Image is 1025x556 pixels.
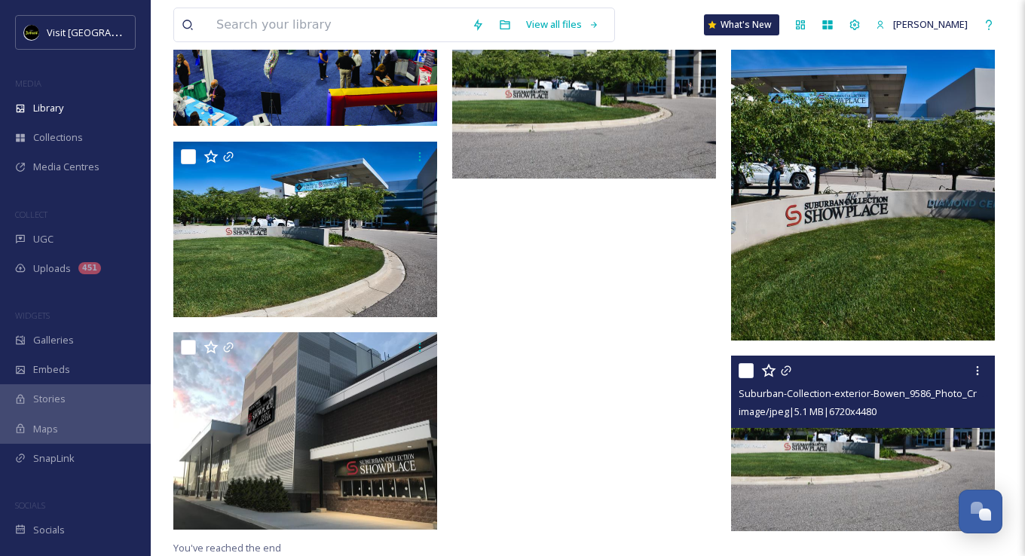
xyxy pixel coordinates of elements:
span: Media Centres [33,160,99,174]
a: [PERSON_NAME] [868,10,975,39]
span: WIDGETS [15,310,50,321]
span: SOCIALS [15,499,45,511]
span: UGC [33,232,54,246]
span: Socials [33,523,65,537]
span: COLLECT [15,209,47,220]
span: Galleries [33,333,74,347]
span: Collections [33,130,83,145]
span: [PERSON_NAME] [893,17,968,31]
button: Open Chat [959,490,1002,533]
img: Suburban-Collection-exterior-Bowen_9586_Photo_Credit_Bill_Bowen.jpeg [731,356,995,532]
a: View all files [519,10,607,39]
img: Suburban-Collection-exterior-Bowen_9587-Photo_by_Bill_Bowen.jpg [173,141,437,317]
input: Search your library [209,8,464,41]
img: VISIT%20DETROIT%20LOGO%20-%20BLACK%20BACKGROUND.png [24,25,39,40]
span: image/jpeg | 5.1 MB | 6720 x 4480 [739,405,877,418]
span: Visit [GEOGRAPHIC_DATA] [47,25,164,39]
span: Stories [33,392,66,406]
div: 451 [78,262,101,274]
span: Library [33,101,63,115]
span: SnapLink [33,451,75,466]
span: MEDIA [15,78,41,89]
img: EC.jpeg [173,332,437,530]
span: Embeds [33,362,70,377]
span: You've reached the end [173,541,281,554]
span: Maps [33,422,58,436]
span: Uploads [33,261,71,276]
img: Suburban-Collection-exterior-Bowen_9586-Photo_by_Bill_Bowen.jpg [452,3,716,179]
a: What's New [704,14,779,35]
